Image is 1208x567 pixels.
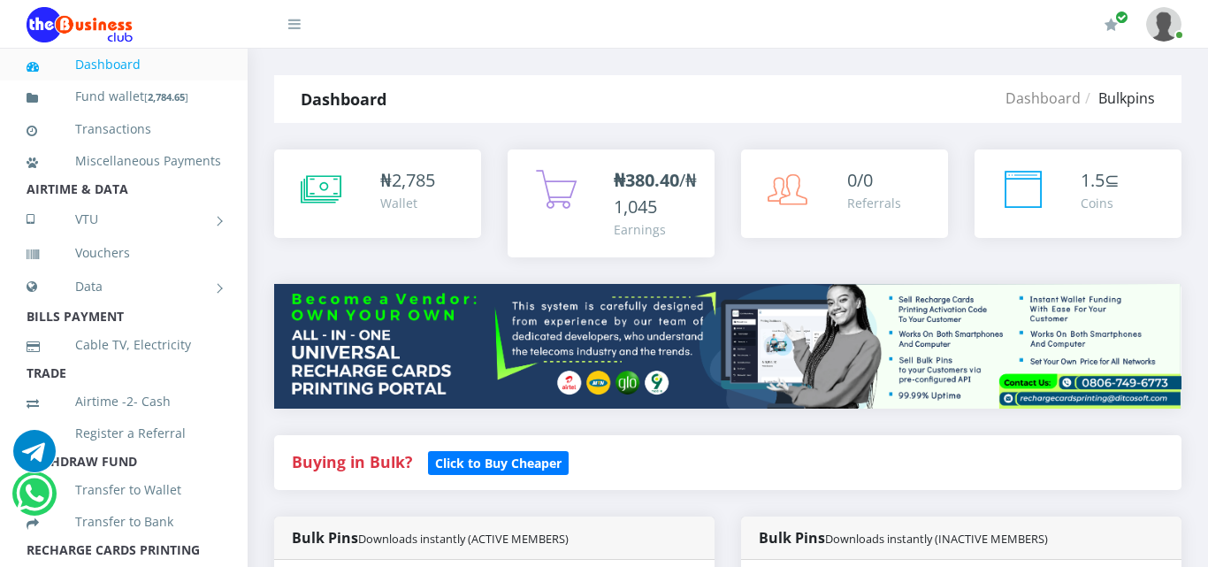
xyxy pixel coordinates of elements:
li: Bulkpins [1081,88,1155,109]
div: ₦ [380,167,435,194]
a: Chat for support [16,486,52,515]
a: Register a Referral [27,413,221,454]
strong: Buying in Bulk? [292,451,412,472]
a: ₦380.40/₦1,045 Earnings [508,149,715,257]
div: ⊆ [1081,167,1120,194]
i: Renew/Upgrade Subscription [1105,18,1118,32]
a: Transfer to Wallet [27,470,221,510]
a: VTU [27,197,221,241]
a: Transfer to Bank [27,502,221,542]
strong: Dashboard [301,88,386,110]
div: Wallet [380,194,435,212]
a: Transactions [27,109,221,149]
small: Downloads instantly (INACTIVE MEMBERS) [825,531,1048,547]
a: Vouchers [27,233,221,273]
span: 1.5 [1081,168,1105,192]
a: Dashboard [1005,88,1081,108]
a: Airtime -2- Cash [27,381,221,422]
img: multitenant_rcp.png [274,284,1181,409]
img: User [1146,7,1181,42]
a: ₦2,785 Wallet [274,149,481,238]
a: Dashboard [27,44,221,85]
a: Chat for support [13,443,56,472]
a: Miscellaneous Payments [27,141,221,181]
span: /₦1,045 [614,168,697,218]
small: Downloads instantly (ACTIVE MEMBERS) [358,531,569,547]
b: 2,784.65 [148,90,185,103]
img: Logo [27,7,133,42]
a: Fund wallet[2,784.65] [27,76,221,118]
a: Data [27,264,221,309]
b: Click to Buy Cheaper [435,455,562,471]
a: Cable TV, Electricity [27,325,221,365]
strong: Bulk Pins [292,528,569,548]
a: 0/0 Referrals [741,149,948,238]
div: Referrals [847,194,901,212]
a: Click to Buy Cheaper [428,451,569,472]
div: Coins [1081,194,1120,212]
small: [ ] [144,90,188,103]
strong: Bulk Pins [759,528,1048,548]
span: Renew/Upgrade Subscription [1115,11,1128,24]
div: Earnings [614,220,697,239]
span: 2,785 [392,168,435,192]
span: 0/0 [847,168,873,192]
b: ₦380.40 [614,168,679,192]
